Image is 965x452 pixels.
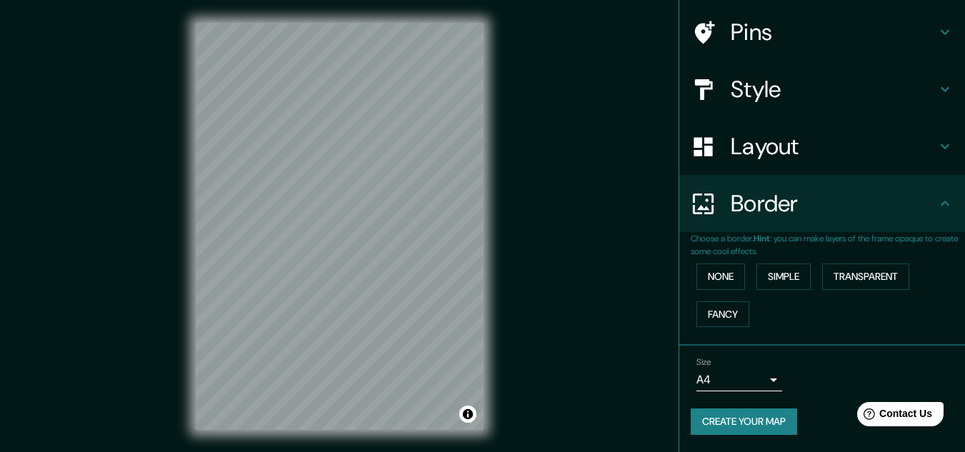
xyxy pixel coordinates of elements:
div: Layout [679,118,965,175]
button: Transparent [822,263,909,290]
button: Simple [756,263,811,290]
iframe: Help widget launcher [838,396,949,436]
h4: Pins [731,18,936,46]
div: A4 [696,368,782,391]
h4: Layout [731,132,936,161]
div: Pins [679,4,965,61]
label: Size [696,356,711,368]
canvas: Map [196,23,484,430]
h4: Style [731,75,936,104]
div: Style [679,61,965,118]
button: Fancy [696,301,749,328]
b: Hint [754,233,770,244]
p: Choose a border. : you can make layers of the frame opaque to create some cool effects. [691,232,965,258]
div: Border [679,175,965,232]
button: Create your map [691,408,797,435]
h4: Border [731,189,936,218]
button: Toggle attribution [459,406,476,423]
button: None [696,263,745,290]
